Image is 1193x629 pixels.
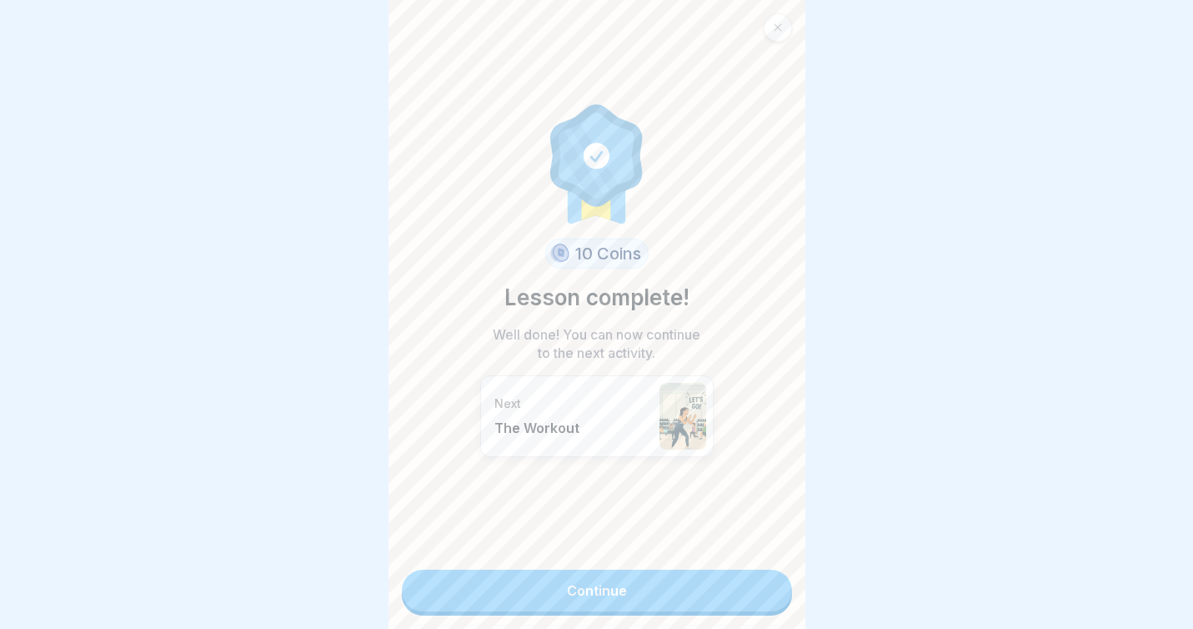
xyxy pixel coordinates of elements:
[402,570,792,611] a: Continue
[504,282,689,314] p: Lesson complete!
[489,325,705,362] p: Well done! You can now continue to the next activity.
[545,239,649,269] div: 10 Coins
[494,420,651,436] p: The Workout
[494,396,651,411] p: Next
[541,100,653,225] img: completion.svg
[548,241,572,266] img: coin.svg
